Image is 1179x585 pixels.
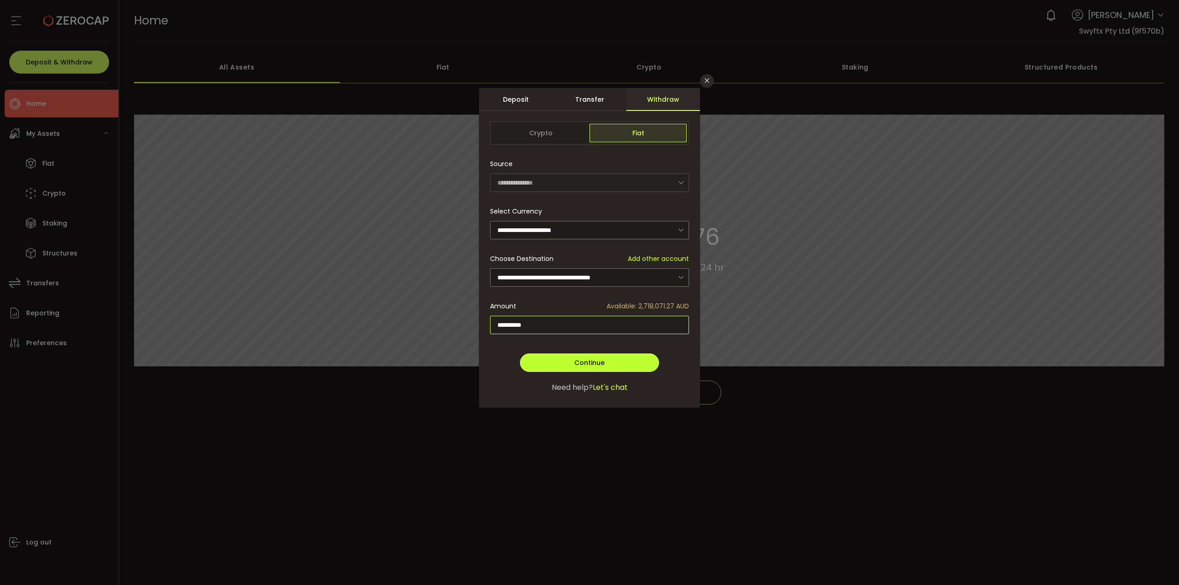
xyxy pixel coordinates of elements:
[552,382,593,393] span: Need help?
[490,155,513,173] span: Source
[574,358,605,367] span: Continue
[589,124,687,142] span: Fiat
[700,74,714,88] button: Close
[479,88,700,408] div: dialog
[593,382,628,393] span: Let's chat
[490,207,548,216] label: Select Currency
[628,254,689,264] span: Add other account
[1133,541,1179,585] iframe: Chat Widget
[490,254,554,264] span: Choose Destination
[553,88,626,111] div: Transfer
[479,88,553,111] div: Deposit
[626,88,700,111] div: Withdraw
[492,124,589,142] span: Crypto
[520,353,659,372] button: Continue
[490,301,516,311] span: Amount
[607,301,689,311] span: Available: 2,718,071.27 AUD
